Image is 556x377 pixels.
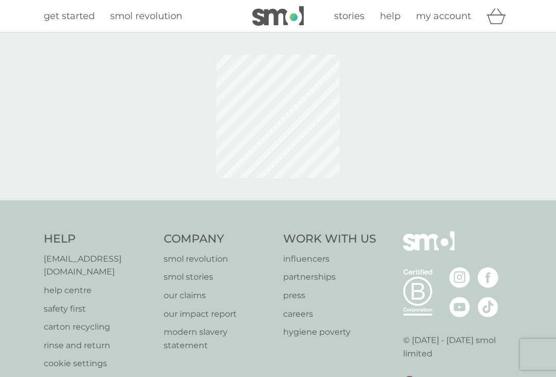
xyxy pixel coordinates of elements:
a: modern slavery statement [164,325,273,352]
img: smol [403,231,455,266]
a: our impact report [164,307,273,321]
a: our claims [164,289,273,302]
a: carton recycling [44,320,153,334]
img: visit the smol Facebook page [478,267,498,288]
a: careers [283,307,376,321]
a: stories [334,9,364,24]
a: smol revolution [110,9,182,24]
span: smol revolution [110,10,182,22]
img: visit the smol Tiktok page [478,297,498,317]
a: my account [416,9,471,24]
img: visit the smol Instagram page [449,267,470,288]
a: cookie settings [44,357,153,370]
h4: Help [44,231,153,247]
div: basket [486,6,512,26]
a: safety first [44,302,153,316]
img: visit the smol Youtube page [449,297,470,317]
span: my account [416,10,471,22]
p: © [DATE] - [DATE] smol limited [403,334,513,360]
span: stories [334,10,364,22]
h4: Work With Us [283,231,376,247]
a: rinse and return [44,339,153,352]
a: partnerships [283,270,376,284]
span: help [380,10,401,22]
a: smol stories [164,270,273,284]
a: influencers [283,252,376,266]
img: smol [252,6,304,26]
a: help [380,9,401,24]
span: get started [44,10,95,22]
a: press [283,289,376,302]
a: help centre [44,284,153,297]
a: hygiene poverty [283,325,376,339]
a: [EMAIL_ADDRESS][DOMAIN_NAME] [44,252,153,279]
h4: Company [164,231,273,247]
a: smol revolution [164,252,273,266]
a: get started [44,9,95,24]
